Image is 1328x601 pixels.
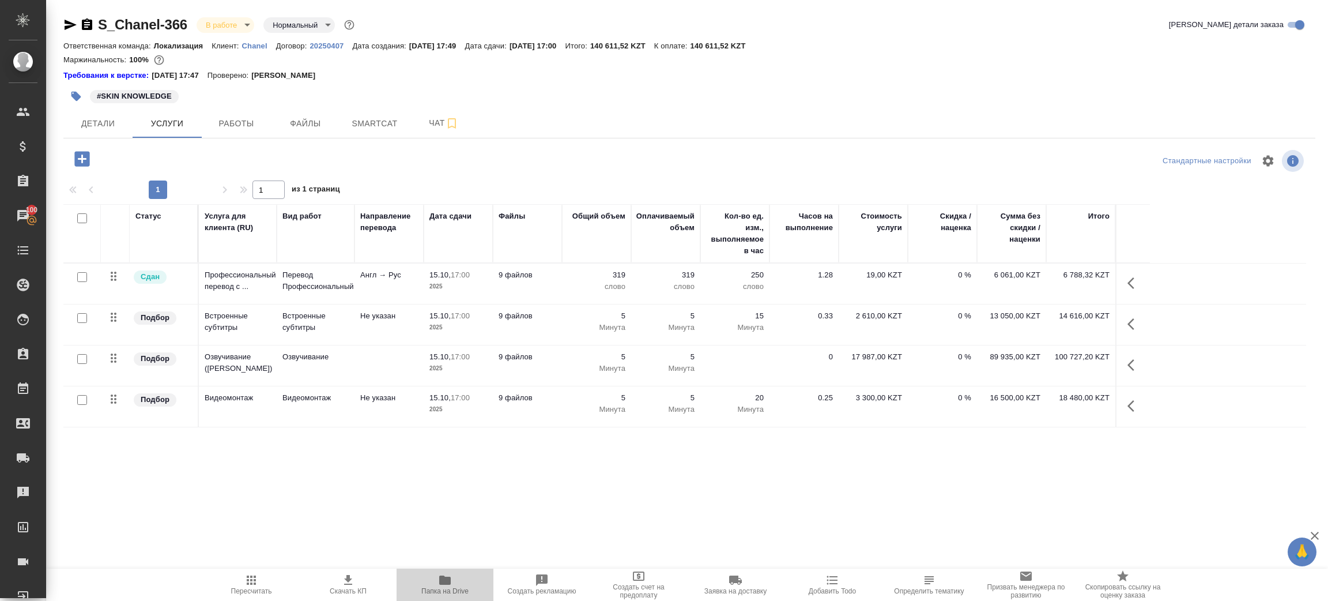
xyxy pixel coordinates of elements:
[205,269,271,292] p: Профессиональный перевод с ...
[568,351,625,363] p: 5
[637,404,695,415] p: Минута
[1120,392,1148,420] button: Показать кнопки
[1120,269,1148,297] button: Показать кнопки
[129,55,152,64] p: 100%
[1052,392,1110,404] p: 18 480,00 KZT
[1169,19,1284,31] span: [PERSON_NAME] детали заказа
[568,322,625,333] p: Минута
[706,281,764,292] p: слово
[637,351,695,363] p: 5
[282,211,322,222] div: Вид работ
[63,55,129,64] p: Маржинальность:
[409,42,465,50] p: [DATE] 17:49
[202,20,240,30] button: В работе
[416,116,471,130] span: Чат
[706,269,764,281] p: 250
[251,70,324,81] p: [PERSON_NAME]
[242,42,276,50] p: Chanel
[636,211,695,234] div: Оплачиваемый объем
[465,42,509,50] p: Дата сдачи:
[983,269,1040,281] p: 6 061,00 KZT
[205,310,271,333] p: Встроенные субтитры
[637,322,695,333] p: Минута
[19,204,45,216] span: 100
[1120,351,1148,379] button: Показать кнопки
[914,310,971,322] p: 0 %
[1292,540,1312,564] span: 🙏
[63,42,154,50] p: Ответственная команда:
[360,310,418,322] p: Не указан
[139,117,195,131] span: Услуги
[590,42,654,50] p: 140 611,52 KZT
[141,394,169,405] p: Подбор
[135,211,161,222] div: Статус
[98,17,187,32] a: S_Chanel-366
[706,310,764,322] p: 15
[983,351,1040,363] p: 89 935,00 KZT
[429,393,451,402] p: 15.10,
[212,42,242,50] p: Клиент:
[310,42,352,50] p: 20250407
[451,271,470,279] p: 17:00
[568,392,625,404] p: 5
[451,393,470,402] p: 17:00
[1052,310,1110,322] p: 14 616,00 KZT
[154,42,212,50] p: Локализация
[510,42,565,50] p: [DATE] 17:00
[429,211,471,222] div: Дата сдачи
[141,271,160,283] p: Сдан
[97,91,172,102] p: #SKIN KNOWLEDGE
[983,211,1040,245] div: Сумма без скидки / наценки
[1282,150,1306,172] span: Посмотреть информацию
[152,70,207,81] p: [DATE] 17:47
[499,310,556,322] p: 9 файлов
[769,345,839,386] td: 0
[141,353,169,365] p: Подбор
[565,42,590,50] p: Итого:
[451,352,470,361] p: 17:00
[769,264,839,304] td: 1.28
[844,392,902,404] p: 3 300,00 KZT
[282,310,349,333] p: Встроенные субтитры
[706,322,764,333] p: Минута
[63,18,77,32] button: Скопировать ссылку для ЯМессенджера
[568,281,625,292] p: слово
[282,351,349,363] p: Озвучивание
[706,392,764,404] p: 20
[352,42,409,50] p: Дата создания:
[914,211,971,234] div: Скидка / наценка
[914,392,971,404] p: 0 %
[568,269,625,281] p: 319
[360,211,418,234] div: Направление перевода
[152,52,167,67] button: 85.08 RUB; 0.00 KZT;
[276,42,310,50] p: Договор:
[1288,538,1316,566] button: 🙏
[429,281,487,292] p: 2025
[983,310,1040,322] p: 13 050,00 KZT
[429,352,451,361] p: 15.10,
[1160,152,1254,170] div: split button
[499,269,556,281] p: 9 файлов
[429,271,451,279] p: 15.10,
[429,404,487,415] p: 2025
[3,201,43,230] a: 100
[429,311,451,320] p: 15.10,
[1052,269,1110,281] p: 6 788,32 KZT
[63,70,152,81] div: Нажми, чтобы открыть папку с инструкцией
[637,392,695,404] p: 5
[342,17,357,32] button: Доп статусы указывают на важность/срочность заказа
[278,117,333,131] span: Файлы
[205,392,271,404] p: Видеомонтаж
[282,392,349,404] p: Видеомонтаж
[1052,351,1110,363] p: 100 727,20 KZT
[568,404,625,415] p: Минута
[637,281,695,292] p: слово
[572,211,625,222] div: Общий объем
[80,18,94,32] button: Скопировать ссылку
[63,84,89,109] button: Добавить тэг
[205,351,271,374] p: Озвучивание ([PERSON_NAME])
[445,117,459,130] svg: Подписаться
[637,310,695,322] p: 5
[263,17,335,33] div: В работе
[1088,211,1110,222] div: Итого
